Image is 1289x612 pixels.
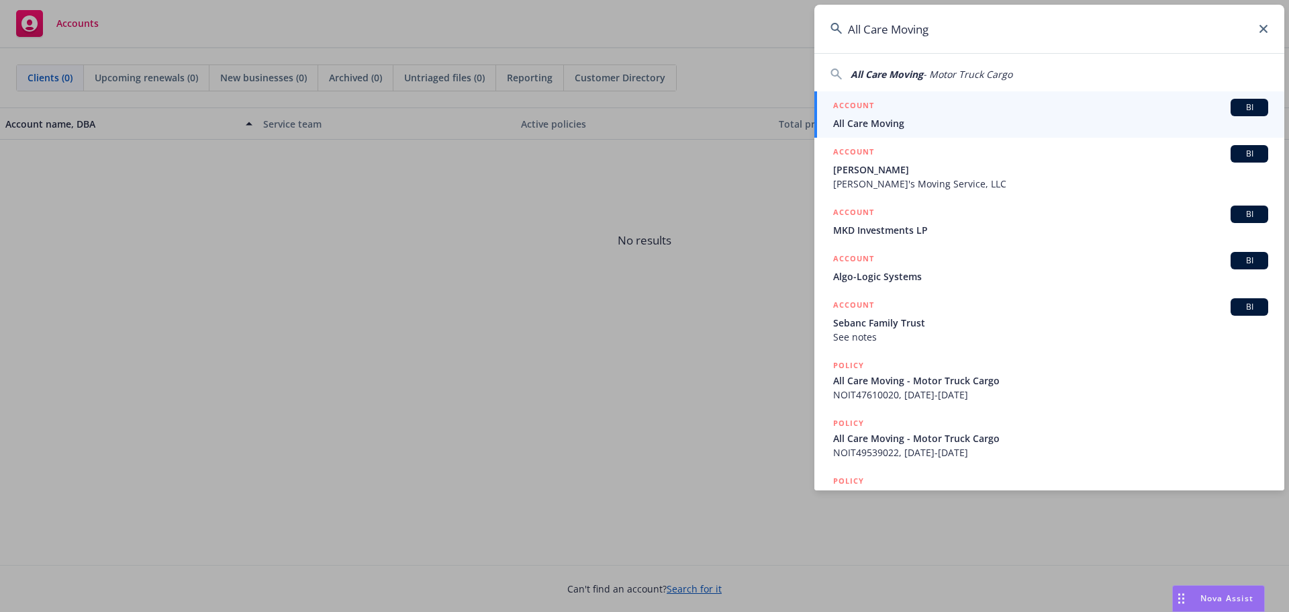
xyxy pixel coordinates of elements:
[814,5,1284,53] input: Search...
[1172,585,1265,612] button: Nova Assist
[814,351,1284,409] a: POLICYAll Care Moving - Motor Truck CargoNOIT47610020, [DATE]-[DATE]
[814,467,1284,525] a: POLICYAll Care Moving - Motor Truck Cargo
[1236,255,1263,267] span: BI
[833,116,1268,130] span: All Care Moving
[1236,148,1263,160] span: BI
[833,489,1268,503] span: All Care Moving - Motor Truck Cargo
[833,359,864,372] h5: POLICY
[833,474,864,488] h5: POLICY
[833,388,1268,402] span: NOIT47610020, [DATE]-[DATE]
[1173,586,1190,611] div: Drag to move
[1236,208,1263,220] span: BI
[814,409,1284,467] a: POLICYAll Care Moving - Motor Truck CargoNOIT49539022, [DATE]-[DATE]
[833,431,1268,445] span: All Care Moving - Motor Truck Cargo
[833,269,1268,283] span: Algo-Logic Systems
[1200,593,1253,604] span: Nova Assist
[833,330,1268,344] span: See notes
[833,223,1268,237] span: MKD Investments LP
[814,291,1284,351] a: ACCOUNTBISebanc Family TrustSee notes
[833,163,1268,177] span: [PERSON_NAME]
[814,91,1284,138] a: ACCOUNTBIAll Care Moving
[814,245,1284,291] a: ACCOUNTBIAlgo-Logic Systems
[833,206,874,222] h5: ACCOUNT
[1236,101,1263,114] span: BI
[833,417,864,430] h5: POLICY
[1236,301,1263,313] span: BI
[833,298,874,314] h5: ACCOUNT
[851,68,923,81] span: All Care Moving
[833,99,874,115] h5: ACCOUNT
[833,145,874,161] h5: ACCOUNT
[833,252,874,268] h5: ACCOUNT
[833,316,1268,330] span: Sebanc Family Trust
[923,68,1012,81] span: - Motor Truck Cargo
[814,138,1284,198] a: ACCOUNTBI[PERSON_NAME][PERSON_NAME]'s Moving Service, LLC
[814,198,1284,245] a: ACCOUNTBIMKD Investments LP
[833,177,1268,191] span: [PERSON_NAME]'s Moving Service, LLC
[833,374,1268,388] span: All Care Moving - Motor Truck Cargo
[833,445,1268,460] span: NOIT49539022, [DATE]-[DATE]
